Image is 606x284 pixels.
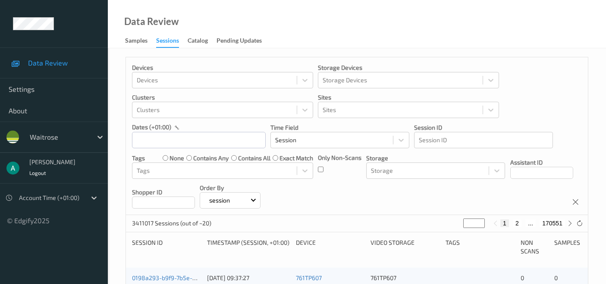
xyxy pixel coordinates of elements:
div: Sessions [156,36,179,48]
span: 0 [521,274,524,281]
div: Pending Updates [217,36,262,47]
div: Samples [554,238,582,256]
a: Sessions [156,35,188,48]
div: [DATE] 09:37:27 [207,274,290,282]
p: Time Field [270,123,409,132]
div: Timestamp (Session, +01:00) [207,238,290,256]
button: 2 [513,219,521,227]
div: Video Storage [371,238,440,256]
a: 0198a293-b9f9-7b5e-8817-a9633e7b19d1 [132,274,248,281]
div: Device [296,238,365,256]
p: Tags [132,154,145,162]
label: none [170,154,184,162]
button: 1 [500,219,509,227]
p: Only Non-Scans [318,153,361,162]
button: ... [525,219,536,227]
p: Assistant ID [510,158,573,167]
p: Shopper ID [132,188,195,197]
p: Storage [366,154,505,162]
p: dates (+01:00) [132,123,171,131]
p: 3411017 Sessions (out of ~20) [132,219,211,228]
button: 170551 [540,219,565,227]
a: Catalog [188,35,217,47]
div: 761TP607 [371,274,440,282]
p: Clusters [132,93,313,102]
a: Pending Updates [217,35,270,47]
p: Order By [200,184,261,192]
p: session [206,196,233,205]
label: contains any [193,154,229,162]
p: Devices [132,63,313,72]
div: Session ID [132,238,201,256]
div: Data Review [124,17,179,26]
a: Samples [125,35,156,47]
p: Storage Devices [318,63,499,72]
a: 761TP607 [296,274,322,281]
div: Non Scans [521,238,548,256]
div: Catalog [188,36,208,47]
label: exact match [279,154,313,162]
div: Tags [446,238,515,256]
p: Sites [318,93,499,102]
p: Session ID [414,123,553,132]
label: contains all [238,154,270,162]
span: 0 [554,274,558,281]
div: Samples [125,36,148,47]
